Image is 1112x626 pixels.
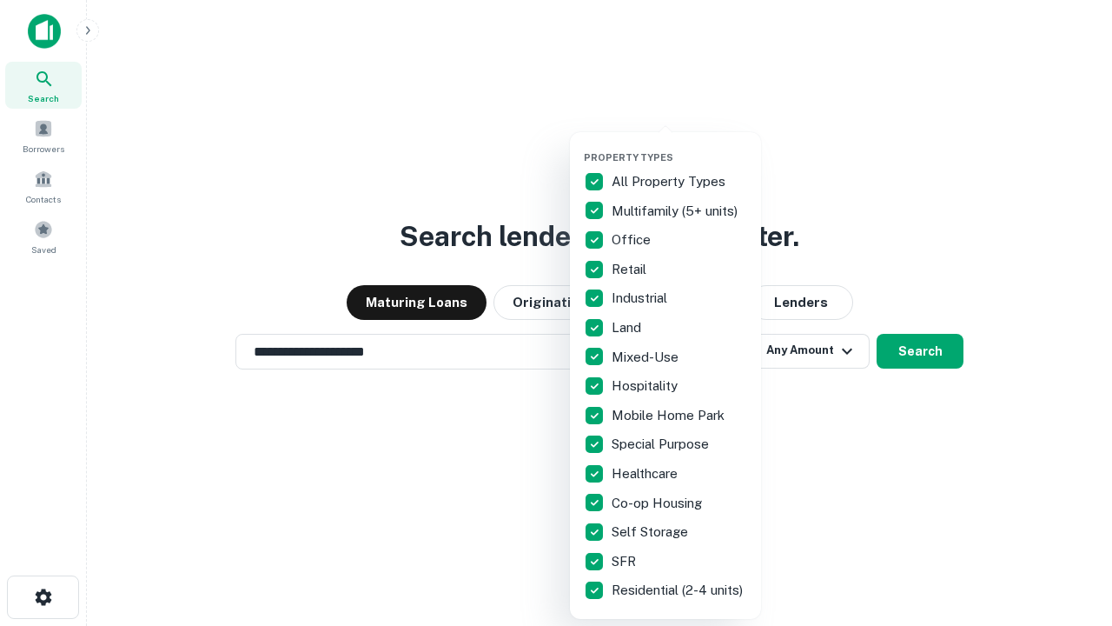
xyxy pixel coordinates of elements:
p: Residential (2-4 units) [612,580,746,601]
p: SFR [612,551,639,572]
p: Industrial [612,288,671,309]
iframe: Chat Widget [1025,431,1112,515]
p: Mobile Home Park [612,405,728,426]
p: Retail [612,259,650,280]
p: Multifamily (5+ units) [612,201,741,222]
p: Office [612,230,654,250]
p: Special Purpose [612,434,712,455]
p: All Property Types [612,171,729,192]
p: Co-op Housing [612,493,705,514]
p: Hospitality [612,376,681,396]
p: Healthcare [612,463,681,484]
p: Self Storage [612,522,692,543]
span: Property Types [584,152,673,163]
p: Mixed-Use [612,347,682,368]
p: Land [612,317,645,338]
